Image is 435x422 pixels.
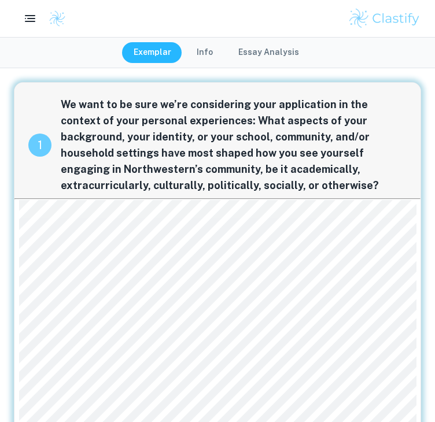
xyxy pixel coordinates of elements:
[61,97,407,194] span: We want to be sure we’re considering your application in the context of your personal experiences...
[28,134,51,157] div: recipe
[227,42,311,63] button: Essay Analysis
[348,7,421,30] img: Clastify logo
[42,10,66,27] a: Clastify logo
[49,10,66,27] img: Clastify logo
[122,42,183,63] button: Exemplar
[185,42,224,63] button: Info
